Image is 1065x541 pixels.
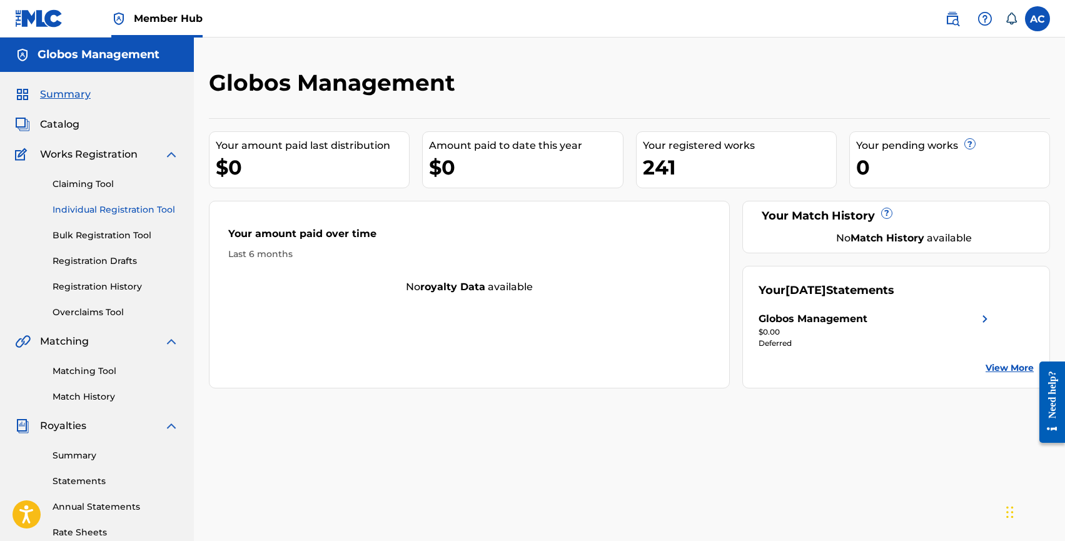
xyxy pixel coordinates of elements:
div: Widget chat [1002,481,1065,541]
span: Matching [40,334,89,349]
a: Match History [53,390,179,403]
h5: Globos Management [38,48,159,62]
span: Member Hub [134,11,203,26]
a: Claiming Tool [53,178,179,191]
span: ? [965,139,975,149]
img: search [945,11,960,26]
img: Summary [15,87,30,102]
div: Last 6 months [228,248,710,261]
a: Public Search [940,6,965,31]
a: Overclaims Tool [53,306,179,319]
div: Help [972,6,997,31]
iframe: Resource Center [1030,352,1065,453]
img: Works Registration [15,147,31,162]
a: CatalogCatalog [15,117,79,132]
a: SummarySummary [15,87,91,102]
a: View More [986,362,1034,375]
img: Top Rightsholder [111,11,126,26]
div: Your Statements [759,282,894,299]
span: Royalties [40,418,86,433]
iframe: Chat Widget [1002,481,1065,541]
img: expand [164,418,179,433]
span: Summary [40,87,91,102]
img: right chevron icon [977,311,992,326]
span: [DATE] [785,283,826,297]
img: expand [164,334,179,349]
img: expand [164,147,179,162]
img: MLC Logo [15,9,63,28]
img: help [977,11,992,26]
div: Your amount paid over time [228,226,710,248]
div: Your Match History [759,208,1034,225]
a: Matching Tool [53,365,179,378]
a: Bulk Registration Tool [53,229,179,242]
div: Globos Management [759,311,867,326]
div: $0 [429,153,622,181]
div: Your registered works [643,138,836,153]
div: $0.00 [759,326,992,338]
div: Your amount paid last distribution [216,138,409,153]
div: 241 [643,153,836,181]
a: Summary [53,449,179,462]
div: Notifications [1005,13,1017,25]
a: Rate Sheets [53,526,179,539]
img: Royalties [15,418,30,433]
img: Accounts [15,48,30,63]
a: Annual Statements [53,500,179,513]
a: Globos Managementright chevron icon$0.00Deferred [759,311,992,349]
a: Registration History [53,280,179,293]
div: Trascina [1006,493,1014,531]
span: Works Registration [40,147,138,162]
a: Registration Drafts [53,255,179,268]
img: Matching [15,334,31,349]
h2: Globos Management [209,69,462,97]
a: Statements [53,475,179,488]
span: Catalog [40,117,79,132]
strong: Match History [850,232,924,244]
img: Catalog [15,117,30,132]
div: No available [209,280,729,295]
div: No available [774,231,1034,246]
div: Your pending works [856,138,1049,153]
div: Deferred [759,338,992,349]
div: User Menu [1025,6,1050,31]
div: $0 [216,153,409,181]
span: ? [882,208,892,218]
strong: royalty data [420,281,485,293]
a: Individual Registration Tool [53,203,179,216]
div: 0 [856,153,1049,181]
div: Amount paid to date this year [429,138,622,153]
